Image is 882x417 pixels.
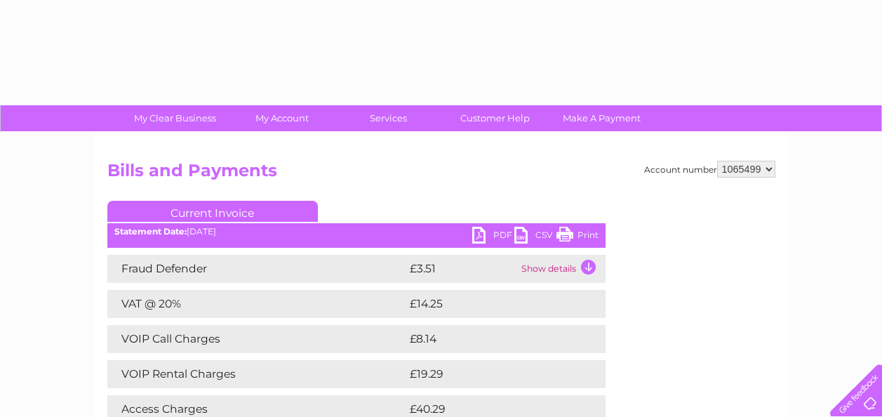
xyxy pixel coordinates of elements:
a: Make A Payment [544,105,660,131]
a: Customer Help [437,105,553,131]
td: £14.25 [406,290,576,318]
td: VOIP Call Charges [107,325,406,353]
td: VAT @ 20% [107,290,406,318]
b: Statement Date: [114,226,187,237]
td: £19.29 [406,360,576,388]
a: My Account [224,105,340,131]
a: CSV [514,227,556,247]
div: Account number [644,161,775,178]
a: Print [556,227,599,247]
td: £8.14 [406,325,571,353]
td: Show details [518,255,606,283]
td: Fraud Defender [107,255,406,283]
a: My Clear Business [117,105,233,131]
a: PDF [472,227,514,247]
h2: Bills and Payments [107,161,775,187]
td: £3.51 [406,255,518,283]
a: Current Invoice [107,201,318,222]
td: VOIP Rental Charges [107,360,406,388]
a: Services [330,105,446,131]
div: [DATE] [107,227,606,237]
